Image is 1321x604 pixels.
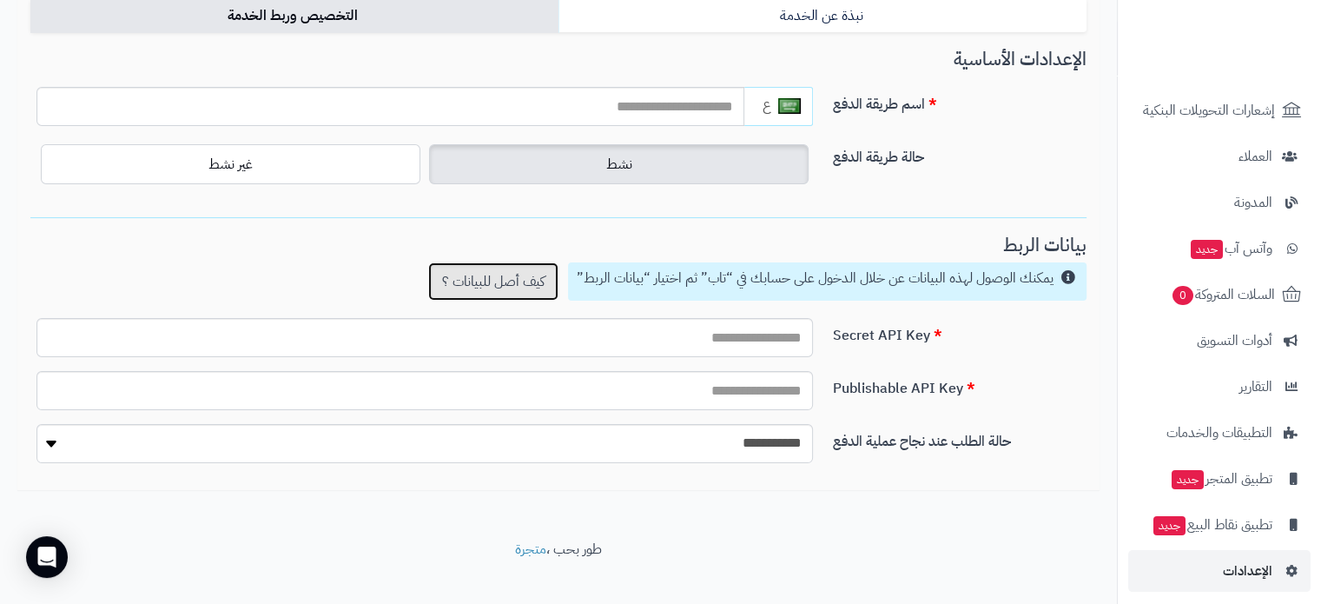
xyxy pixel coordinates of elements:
[1153,516,1186,535] span: جديد
[1128,504,1311,546] a: تطبيق نقاط البيعجديد
[826,371,1093,399] label: Publishable API Key
[1203,17,1304,53] img: logo-2.png
[826,87,1093,115] label: اسم طريقة الدفع
[1172,470,1204,489] span: جديد
[1239,375,1272,399] span: التقارير
[1170,467,1272,491] span: تطبيق المتجر
[1238,144,1272,169] span: العملاء
[1172,285,1194,306] span: 0
[1152,513,1272,537] span: تطبيق نقاط البيع
[208,154,253,175] span: غير نشط
[30,236,1087,256] h3: بيانات الربط
[1128,458,1311,500] a: تطبيق المتجرجديد
[1128,274,1311,315] a: السلات المتروكة0
[1223,559,1272,583] span: الإعدادات
[428,262,558,301] a: كيف أصل للبيانات ؟
[1166,421,1272,445] span: التطبيقات والخدمات
[1128,412,1311,454] a: التطبيقات والخدمات
[1128,136,1311,177] a: العملاء
[515,539,546,560] a: متجرة
[1143,98,1275,123] span: إشعارات التحويلات البنكية
[1128,550,1311,592] a: الإعدادات
[1128,228,1311,269] a: وآتس آبجديد
[30,50,1087,70] h3: الإعدادات الأساسية
[1128,90,1311,131] a: إشعارات التحويلات البنكية
[1191,240,1223,259] span: جديد
[1189,236,1272,261] span: وآتس آب
[826,424,1093,452] label: حالة الطلب عند نجاح عملية الدفع
[606,154,632,175] span: نشط
[1128,320,1311,362] a: أدوات التسويق
[1197,329,1272,353] span: أدوات التسويق
[26,536,68,578] div: Open Intercom Messenger
[826,140,1093,168] label: حالة طريقة الدفع
[1171,282,1275,307] span: السلات المتروكة
[1234,190,1272,215] span: المدونة
[826,318,1093,346] label: Secret API Key
[1128,182,1311,223] a: المدونة
[1128,366,1311,408] a: التقارير
[756,99,778,113] span: ع
[778,98,801,114] img: العربية
[577,268,1053,289] small: يمكنك الوصول لهذه البيانات عن خلال الدخول على حسابك في “تاب” ثم اختيار “بيانات الربط”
